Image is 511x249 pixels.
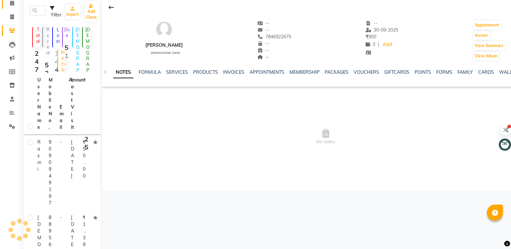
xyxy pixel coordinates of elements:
[33,49,40,81] strong: 2470
[473,52,499,61] button: View Album
[384,69,409,75] a: GIFTCARDS
[366,34,376,40] span: 900
[85,27,90,114] p: [DEMOGRAPHIC_DATA]
[65,4,81,19] a: Import
[63,43,70,60] strong: 51
[34,73,45,135] th: User Name
[64,27,70,38] p: Due
[436,69,452,75] a: FORMS
[45,135,56,210] td: 9090949197
[166,69,188,75] a: SERVICES
[61,49,65,78] p: Member
[145,42,183,49] div: [PERSON_NAME]
[51,12,62,18] span: Filter
[257,27,270,33] span: --
[45,27,50,56] p: Recent
[366,34,369,40] span: ₹
[250,69,284,75] a: APPOINTMENTS
[78,135,90,210] td: ₹50.00
[257,20,270,26] span: --
[30,6,45,16] input: Search by Name/Mobile/Email/Code
[478,69,494,75] a: CARDS
[354,69,379,75] a: VOUCHERS
[378,41,379,48] span: |
[366,42,375,47] span: 0
[53,49,60,81] strong: 1448
[43,61,50,85] strong: 523
[113,67,133,78] a: NOTES
[257,47,270,53] span: --
[223,69,244,75] a: INVOICES
[382,40,393,49] a: Add
[104,1,118,14] div: Back to Client
[473,21,501,30] button: Appointment
[35,27,40,44] p: Total
[45,73,56,135] th: Mobile No.
[473,31,489,40] button: Invoice
[457,69,473,75] a: FAMILY
[415,69,431,75] a: POINTS
[290,69,319,75] a: MEMBERSHIP
[56,135,67,210] td: -
[75,27,80,114] p: [DEMOGRAPHIC_DATA]
[55,27,60,44] p: Lost
[257,34,291,40] span: 7846922675
[56,73,67,135] th: Email
[366,20,378,26] span: --
[84,1,99,22] a: Add Client
[366,27,398,33] span: 30-09-2025
[193,69,218,75] a: PRODUCTS
[151,51,180,54] span: [DEMOGRAPHIC_DATA]
[65,73,89,87] th: Amount
[257,41,270,46] span: --
[67,135,78,210] td: [DATE]
[139,69,161,75] a: FORMULA
[325,69,349,75] a: PACKAGES
[67,73,78,135] th: Last Visit
[154,20,174,39] img: avatar
[37,139,41,172] span: Rasmi
[257,54,270,60] span: --
[473,41,505,50] button: View Summary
